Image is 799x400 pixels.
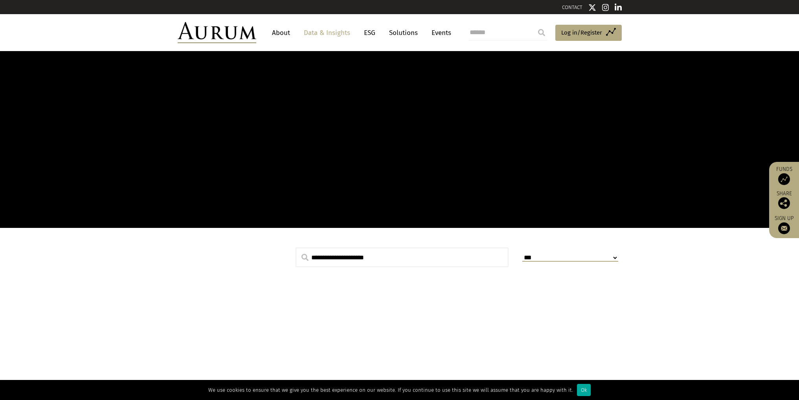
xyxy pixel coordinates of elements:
[178,22,256,43] img: Aurum
[301,254,309,261] img: search.svg
[561,28,602,37] span: Log in/Register
[602,4,609,11] img: Instagram icon
[577,384,591,396] div: Ok
[615,4,622,11] img: Linkedin icon
[534,25,549,40] input: Submit
[268,26,294,40] a: About
[778,222,790,234] img: Sign up to our newsletter
[773,215,795,234] a: Sign up
[300,26,354,40] a: Data & Insights
[360,26,379,40] a: ESG
[778,197,790,209] img: Share this post
[778,173,790,185] img: Access Funds
[588,4,596,11] img: Twitter icon
[555,25,622,41] a: Log in/Register
[385,26,422,40] a: Solutions
[428,26,451,40] a: Events
[562,4,582,10] a: CONTACT
[773,191,795,209] div: Share
[773,166,795,185] a: Funds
